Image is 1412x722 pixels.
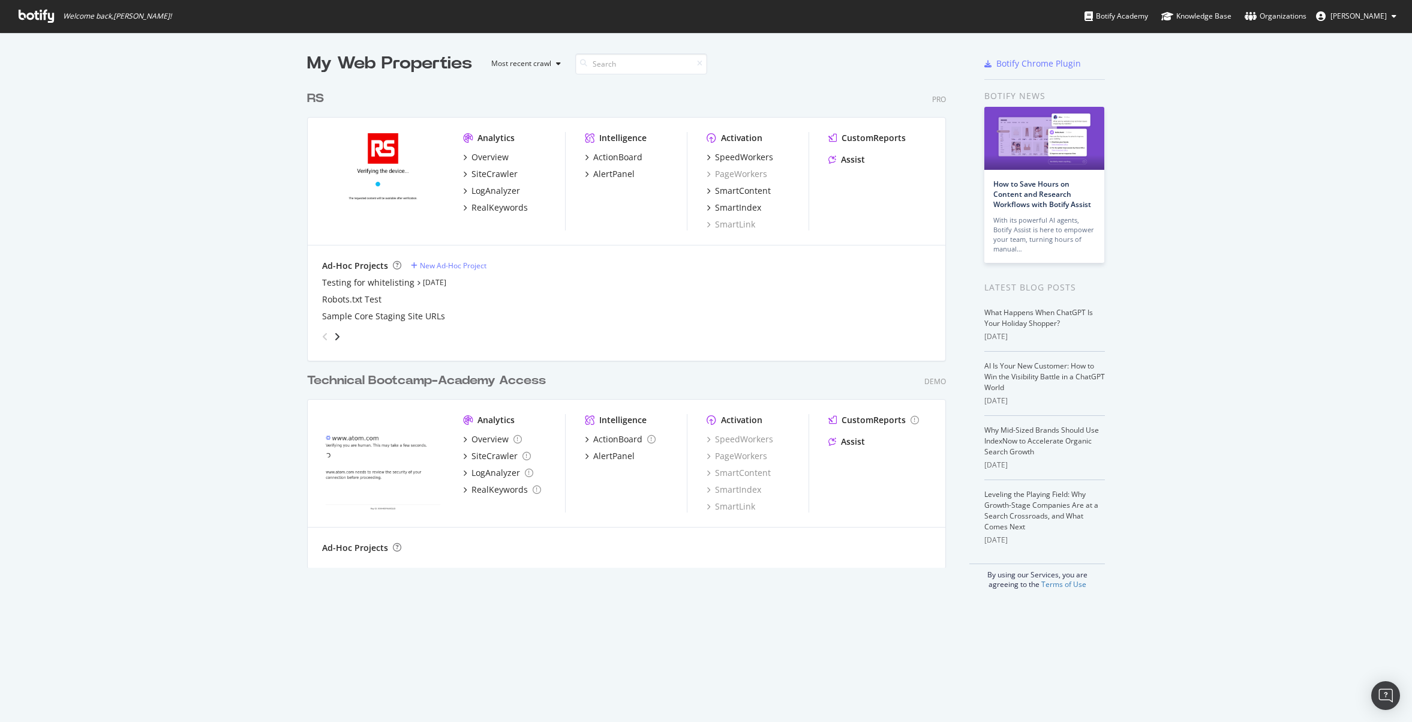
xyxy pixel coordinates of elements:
[463,202,528,214] a: RealKeywords
[471,484,528,496] div: RealKeywords
[715,185,771,197] div: SmartContent
[984,361,1105,393] a: AI Is Your New Customer: How to Win the Visibility Battle in a ChatGPT World
[984,460,1105,471] div: [DATE]
[707,168,767,180] a: PageWorkers
[463,433,522,445] a: Overview
[828,154,865,166] a: Assist
[1330,11,1387,21] span: Brandon Shallenberger
[984,425,1099,457] a: Why Mid-Sized Brands Should Use IndexNow to Accelerate Organic Search Growth
[707,433,773,445] a: SpeedWorkers
[593,151,642,163] div: ActionBoard
[707,185,771,197] a: SmartContent
[707,218,755,230] a: SmartLink
[585,433,656,445] a: ActionBoard
[841,154,865,166] div: Assist
[593,168,635,180] div: AlertPanel
[420,260,486,271] div: New Ad-Hoc Project
[463,151,509,163] a: Overview
[63,11,172,21] span: Welcome back, [PERSON_NAME] !
[322,293,381,305] a: Robots.txt Test
[463,450,531,462] a: SiteCrawler
[585,151,642,163] a: ActionBoard
[707,450,767,462] a: PageWorkers
[322,260,388,272] div: Ad-Hoc Projects
[463,168,518,180] a: SiteCrawler
[585,450,635,462] a: AlertPanel
[482,54,566,73] button: Most recent crawl
[307,52,472,76] div: My Web Properties
[1084,10,1148,22] div: Botify Academy
[969,564,1105,589] div: By using our Services, you are agreeing to the
[984,307,1093,328] a: What Happens When ChatGPT Is Your Holiday Shopper?
[599,414,647,426] div: Intelligence
[471,151,509,163] div: Overview
[993,215,1095,254] div: With its powerful AI agents, Botify Assist is here to empower your team, turning hours of manual…
[471,202,528,214] div: RealKeywords
[721,414,762,426] div: Activation
[463,484,541,496] a: RealKeywords
[707,467,771,479] a: SmartContent
[932,94,946,104] div: Pro
[828,132,906,144] a: CustomReports
[307,90,329,107] a: RS
[842,414,906,426] div: CustomReports
[307,372,551,390] a: Technical Bootcamp-Academy Access
[984,58,1081,70] a: Botify Chrome Plugin
[593,450,635,462] div: AlertPanel
[491,60,551,67] div: Most recent crawl
[463,185,520,197] a: LogAnalyzer
[841,436,865,448] div: Assist
[333,331,341,343] div: angle-right
[984,489,1098,532] a: Leveling the Playing Field: Why Growth-Stage Companies Are at a Search Crossroads, and What Comes...
[471,450,518,462] div: SiteCrawler
[322,310,445,322] a: Sample Core Staging Site URLs
[322,414,444,511] img: Technical Bootcamp-Academy Access
[842,132,906,144] div: CustomReports
[471,433,509,445] div: Overview
[996,58,1081,70] div: Botify Chrome Plugin
[715,151,773,163] div: SpeedWorkers
[471,185,520,197] div: LogAnalyzer
[477,132,515,144] div: Analytics
[1245,10,1306,22] div: Organizations
[1041,579,1086,589] a: Terms of Use
[828,436,865,448] a: Assist
[307,76,956,568] div: grid
[984,107,1104,170] img: How to Save Hours on Content and Research Workflows with Botify Assist
[593,433,642,445] div: ActionBoard
[1371,681,1400,710] div: Open Intercom Messenger
[471,168,518,180] div: SiteCrawler
[984,535,1105,546] div: [DATE]
[585,168,635,180] a: AlertPanel
[707,501,755,513] a: SmartLink
[599,132,647,144] div: Intelligence
[471,467,520,479] div: LogAnalyzer
[984,396,1105,406] div: [DATE]
[993,179,1091,209] a: How to Save Hours on Content and Research Workflows with Botify Assist
[322,277,414,289] a: Testing for whitelisting
[707,484,761,496] a: SmartIndex
[423,277,446,287] a: [DATE]
[828,414,919,426] a: CustomReports
[984,89,1105,103] div: Botify news
[317,327,333,346] div: angle-left
[307,90,324,107] div: RS
[715,202,761,214] div: SmartIndex
[707,151,773,163] a: SpeedWorkers
[1306,7,1406,26] button: [PERSON_NAME]
[984,331,1105,342] div: [DATE]
[322,132,444,229] img: www.alliedelec.com
[477,414,515,426] div: Analytics
[322,542,388,554] div: Ad-Hoc Projects
[463,467,533,479] a: LogAnalyzer
[721,132,762,144] div: Activation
